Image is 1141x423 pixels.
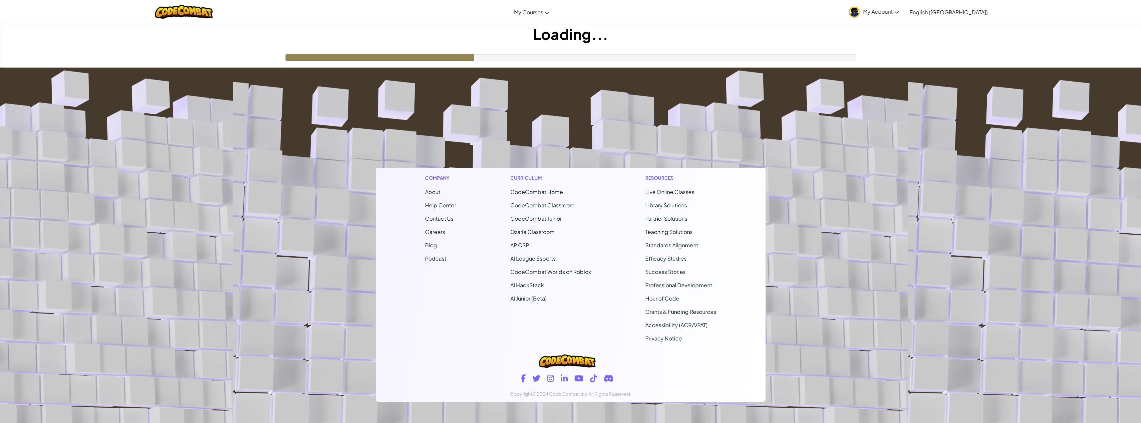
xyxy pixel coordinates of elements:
h1: Curriculum [510,174,591,181]
a: About [425,188,440,195]
span: Copyright [510,391,532,397]
a: Blog [425,242,437,249]
span: Contact Us [425,215,453,222]
a: CodeCombat Worlds on Roblox [510,268,591,275]
a: Professional Development [645,282,712,289]
a: CodeCombat Classroom [510,202,575,209]
h1: Company [425,174,456,181]
span: My Account [863,8,899,15]
a: AI League Esports [510,255,556,262]
a: AI HackStack [510,282,544,289]
a: Accessibility (ACR/VPAT) [645,321,708,328]
a: Podcast [425,255,446,262]
a: Standards Alignment [645,242,698,249]
span: All Rights Reserved. [589,391,631,397]
span: My Courses [514,9,543,16]
span: English ([GEOGRAPHIC_DATA]) [909,9,988,16]
span: ©2024 CodeCombat Inc. [532,391,589,397]
a: CodeCombat Junior [510,215,562,222]
a: Careers [425,228,445,235]
a: Success Stories [645,268,686,275]
a: Hour of Code [645,295,679,302]
a: Privacy Notice [645,335,682,342]
a: AI Junior (Beta) [510,295,547,302]
h1: Resources [645,174,716,181]
img: CodeCombat logo [539,354,595,368]
a: My Courses [511,3,553,21]
a: Ozaria Classroom [510,228,555,235]
a: Help Center [425,202,456,209]
img: avatar [849,7,860,18]
h1: Loading... [0,24,1141,44]
a: English ([GEOGRAPHIC_DATA]) [906,3,991,21]
a: Teaching Solutions [645,228,693,235]
a: Grants & Funding Resources [645,308,716,315]
a: Library Solutions [645,202,687,209]
a: My Account [846,1,902,22]
img: CodeCombat logo [155,5,213,19]
a: Efficacy Studies [645,255,687,262]
a: AP CSP [510,242,529,249]
span: CodeCombat Home [510,188,563,195]
a: Partner Solutions [645,215,687,222]
a: Live Online Classes [645,188,694,195]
